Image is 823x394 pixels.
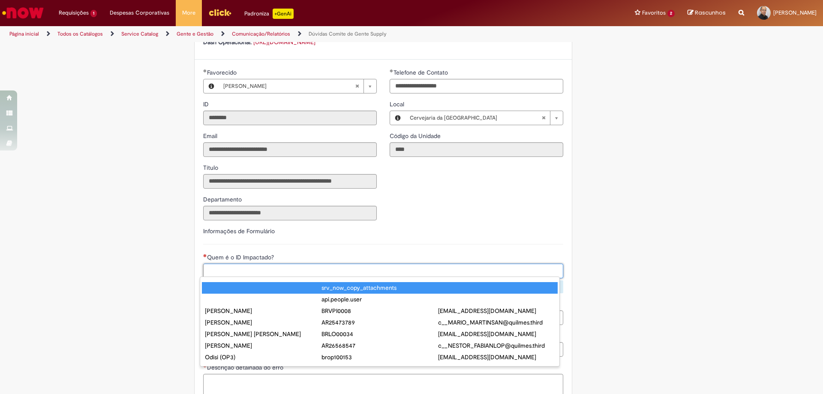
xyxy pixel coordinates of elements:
div: AR26568547 [321,341,438,350]
div: brop100153 [321,353,438,361]
div: BRLO00034 [321,330,438,338]
div: AR25473789 [321,318,438,327]
div: BRVPI0008 [321,307,438,315]
div: a@[DOMAIN_NAME] [438,364,555,373]
div: [PERSON_NAME] [205,318,321,327]
div: [EMAIL_ADDRESS][DOMAIN_NAME] [438,307,555,315]
ul: Quem é o ID Impactado? [200,280,559,366]
div: c__MARIO_MARTINSAN@quilmes.third [438,318,555,327]
div: [PERSON_NAME] [PERSON_NAME] [205,330,321,338]
div: [EMAIL_ADDRESS][DOMAIN_NAME] [438,353,555,361]
div: a@[DOMAIN_NAME] [321,364,438,373]
div: [PERSON_NAME] [205,307,321,315]
div: Odisi (OP3) [205,353,321,361]
div: srv_now_copy_attachments [321,283,438,292]
div: [EMAIL_ADDRESS][DOMAIN_NAME] [438,330,555,338]
div: api.people.user [321,295,438,304]
div: [PERSON_NAME] [205,341,321,350]
div: "/><script Bar [205,364,321,373]
div: c__NESTOR_FABIANLOP@quilmes.third [438,341,555,350]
